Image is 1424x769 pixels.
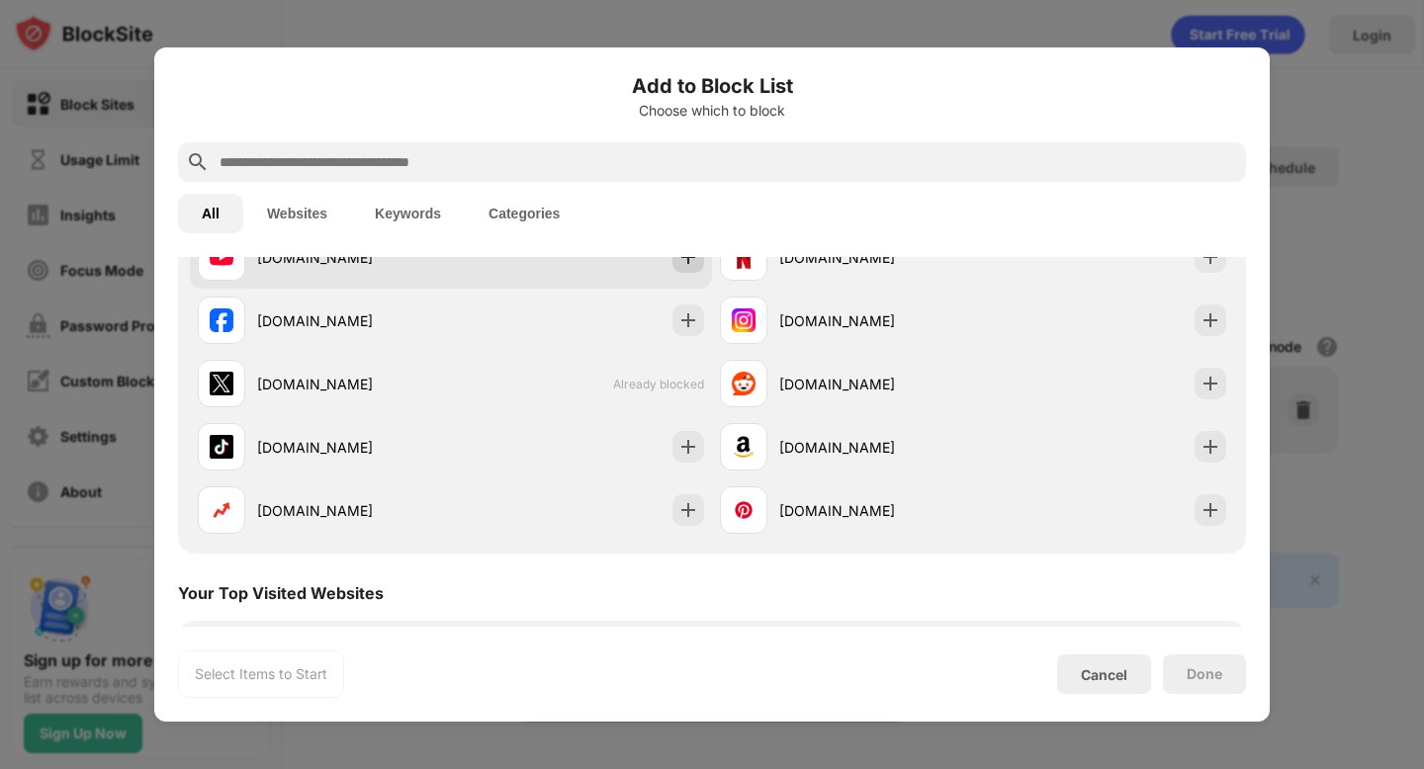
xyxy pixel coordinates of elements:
img: favicons [732,435,756,459]
div: [DOMAIN_NAME] [779,437,973,458]
div: [DOMAIN_NAME] [257,437,451,458]
div: Cancel [1081,666,1127,683]
img: favicons [732,372,756,395]
span: Already blocked [613,377,704,391]
img: favicons [210,435,233,459]
div: [DOMAIN_NAME] [779,247,973,268]
img: favicons [732,498,756,522]
img: favicons [210,308,233,332]
button: Categories [465,194,583,233]
div: [DOMAIN_NAME] [257,247,451,268]
img: favicons [732,308,756,332]
button: All [178,194,243,233]
img: favicons [210,498,233,522]
div: [DOMAIN_NAME] [779,500,973,521]
div: [DOMAIN_NAME] [779,374,973,394]
div: [DOMAIN_NAME] [257,500,451,521]
button: Keywords [351,194,465,233]
div: [DOMAIN_NAME] [257,310,451,331]
div: [DOMAIN_NAME] [779,310,973,331]
div: Select Items to Start [195,664,327,684]
img: favicons [732,245,756,269]
button: Websites [243,194,351,233]
img: search.svg [186,150,210,174]
img: favicons [210,245,233,269]
h6: Add to Block List [178,71,1246,101]
div: Choose which to block [178,103,1246,119]
div: Done [1187,666,1222,682]
div: [DOMAIN_NAME] [257,374,451,394]
img: favicons [210,372,233,395]
div: Your Top Visited Websites [178,583,384,603]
